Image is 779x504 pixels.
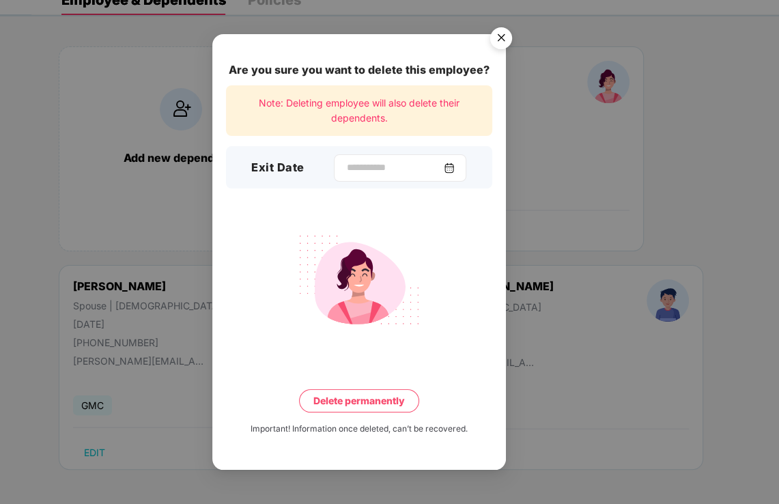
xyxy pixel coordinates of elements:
div: Important! Information once deleted, can’t be recovered. [251,423,468,436]
button: Delete permanently [299,389,419,412]
h3: Exit Date [251,159,304,177]
div: Note: Deleting employee will also delete their dependents. [226,85,492,137]
img: svg+xml;base64,PHN2ZyBpZD0iQ2FsZW5kYXItMzJ4MzIiIHhtbG5zPSJodHRwOi8vd3d3LnczLm9yZy8yMDAwL3N2ZyIgd2... [444,163,455,173]
img: svg+xml;base64,PHN2ZyB4bWxucz0iaHR0cDovL3d3dy53My5vcmcvMjAwMC9zdmciIHdpZHRoPSIyMjQiIGhlaWdodD0iMT... [283,227,436,333]
img: svg+xml;base64,PHN2ZyB4bWxucz0iaHR0cDovL3d3dy53My5vcmcvMjAwMC9zdmciIHdpZHRoPSI1NiIgaGVpZ2h0PSI1Ni... [482,21,520,59]
button: Close [482,21,519,58]
div: Are you sure you want to delete this employee? [226,61,492,79]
